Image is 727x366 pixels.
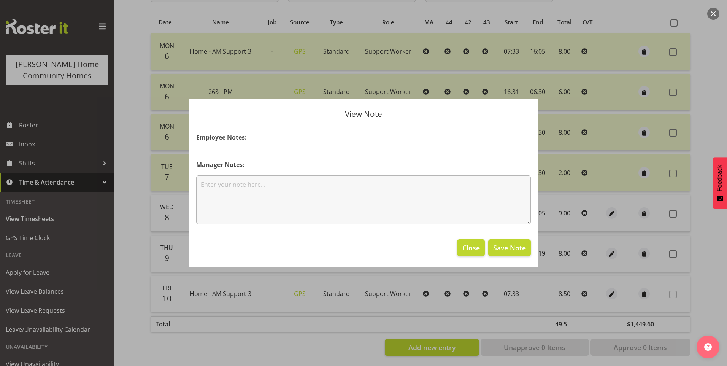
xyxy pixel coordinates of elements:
button: Close [457,239,484,256]
button: Feedback - Show survey [713,157,727,209]
span: Close [462,243,480,253]
span: Save Note [493,243,526,253]
p: View Note [196,110,531,118]
h4: Manager Notes: [196,160,531,169]
h4: Employee Notes: [196,133,531,142]
button: Save Note [488,239,531,256]
span: Feedback [716,165,723,191]
img: help-xxl-2.png [704,343,712,351]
